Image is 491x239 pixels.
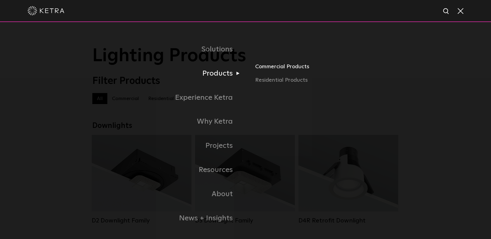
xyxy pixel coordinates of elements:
[92,110,246,134] a: Why Ketra
[92,134,246,158] a: Projects
[92,206,246,230] a: News + Insights
[255,62,399,76] a: Commercial Products
[92,158,246,182] a: Resources
[28,6,64,15] img: ketra-logo-2019-white
[255,76,399,85] a: Residential Products
[92,182,246,206] a: About
[92,37,246,62] a: Solutions
[92,86,246,110] a: Experience Ketra
[443,8,450,15] img: search icon
[92,62,246,86] a: Products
